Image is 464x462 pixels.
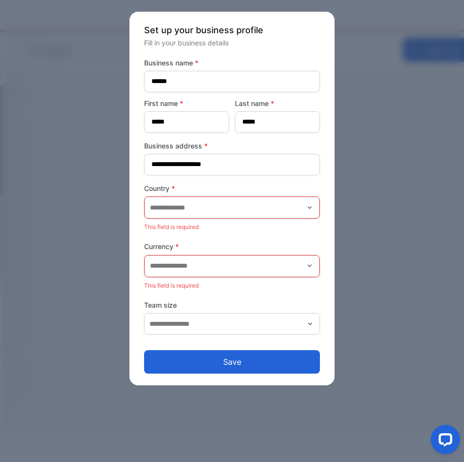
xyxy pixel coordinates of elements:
p: This field is required [144,221,320,233]
p: Fill in your business details [144,38,320,48]
label: First name [144,98,229,108]
p: Set up your business profile [144,23,320,37]
label: Team size [144,300,320,310]
p: This field is required [144,279,320,292]
label: Business address [144,141,320,151]
label: Currency [144,241,320,252]
label: Last name [235,98,320,108]
iframe: LiveChat chat widget [423,421,464,462]
button: Save [144,350,320,374]
label: Business name [144,58,320,68]
label: Country [144,183,320,193]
